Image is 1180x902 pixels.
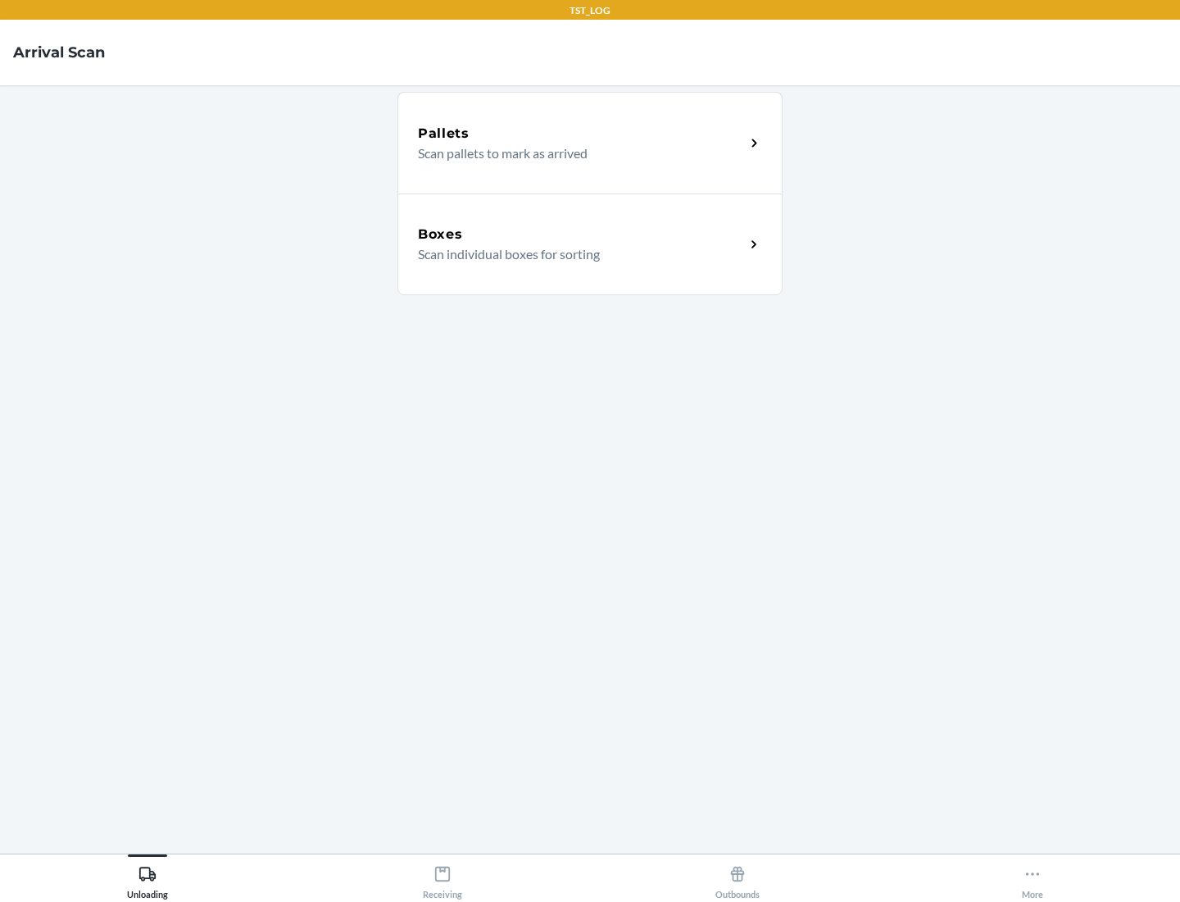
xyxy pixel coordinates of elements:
button: Receiving [295,854,590,900]
button: More [885,854,1180,900]
h5: Boxes [418,225,463,244]
a: PalletsScan pallets to mark as arrived [397,92,783,194]
p: TST_LOG [570,3,610,18]
button: Outbounds [590,854,885,900]
h5: Pallets [418,124,470,143]
h4: Arrival Scan [13,42,105,63]
div: Unloading [127,859,168,900]
div: More [1022,859,1043,900]
div: Outbounds [715,859,760,900]
div: Receiving [423,859,462,900]
p: Scan pallets to mark as arrived [418,143,732,163]
a: BoxesScan individual boxes for sorting [397,194,783,295]
p: Scan individual boxes for sorting [418,244,732,264]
